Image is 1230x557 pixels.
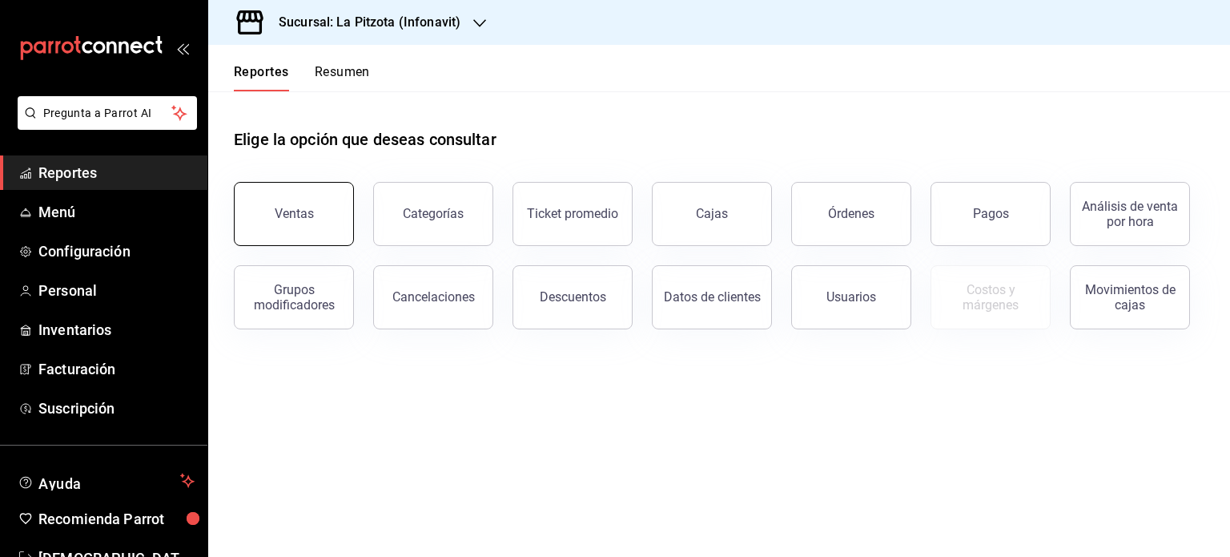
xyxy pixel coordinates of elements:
h3: Sucursal: La Pitzota (Infonavit) [266,13,460,32]
span: Configuración [38,240,195,262]
a: Pregunta a Parrot AI [11,116,197,133]
div: Cajas [696,204,729,224]
div: Movimientos de cajas [1080,282,1180,313]
div: Descuentos [540,289,606,305]
button: Ticket promedio [512,182,633,246]
button: Grupos modificadores [234,265,354,329]
span: Inventarios [38,319,195,341]
button: Movimientos de cajas [1070,265,1190,329]
div: Cancelaciones [392,289,475,305]
span: Recomienda Parrot [38,508,195,530]
button: Reportes [234,64,289,91]
button: Pagos [931,182,1051,246]
span: Facturación [38,358,195,380]
button: Datos de clientes [652,265,772,329]
button: Usuarios [791,265,911,329]
span: Personal [38,280,195,301]
button: Contrata inventarios para ver este reporte [931,265,1051,329]
div: Usuarios [826,289,876,305]
div: Pagos [973,206,1009,221]
button: open_drawer_menu [176,42,189,54]
button: Análisis de venta por hora [1070,182,1190,246]
button: Pregunta a Parrot AI [18,96,197,130]
button: Ventas [234,182,354,246]
div: navigation tabs [234,64,370,91]
button: Resumen [315,64,370,91]
div: Ventas [275,206,314,221]
span: Suscripción [38,398,195,419]
span: Ayuda [38,471,174,490]
div: Grupos modificadores [244,282,344,313]
div: Análisis de venta por hora [1080,199,1180,229]
div: Datos de clientes [664,289,761,305]
div: Categorías [403,206,464,221]
div: Ticket promedio [527,206,618,221]
span: Pregunta a Parrot AI [43,105,172,122]
span: Reportes [38,162,195,184]
div: Costos y márgenes [941,282,1040,313]
button: Descuentos [512,265,633,329]
button: Órdenes [791,182,911,246]
a: Cajas [652,182,772,246]
h1: Elige la opción que deseas consultar [234,127,496,151]
div: Órdenes [828,206,874,221]
span: Menú [38,201,195,223]
button: Cancelaciones [373,265,493,329]
button: Categorías [373,182,493,246]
